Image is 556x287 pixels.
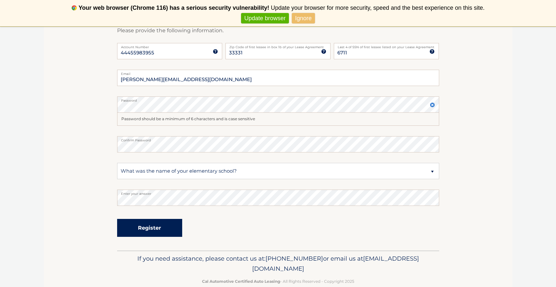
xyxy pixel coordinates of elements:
[117,26,439,35] p: Please provide the following information.
[213,49,218,54] img: tooltip.svg
[117,96,439,102] label: Password
[241,13,289,24] a: Update browser
[202,279,280,284] strong: Cal Automotive Certified Auto Leasing
[321,49,326,54] img: tooltip.svg
[117,43,222,48] label: Account Number
[117,70,439,86] input: Email
[117,219,182,237] button: Register
[271,5,484,11] span: Update your browser for more security, speed and the best experience on this site.
[225,43,331,59] input: Zip Code
[430,102,435,108] img: close.svg
[292,13,315,24] a: Ignore
[117,136,439,141] label: Confirm Password
[429,49,435,54] img: tooltip.svg
[225,43,331,48] label: Zip Code of first lessee in box 1b of your Lease Agreement
[334,43,439,48] label: Last 4 of SSN of first lessee listed on your Lease Agreement
[117,70,439,75] label: Email
[265,255,323,262] span: [PHONE_NUMBER]
[121,253,435,274] p: If you need assistance, please contact us at: or email us at
[79,5,269,11] b: Your web browser (Chrome 116) has a serious security vulnerability!
[117,43,222,59] input: Account Number
[117,113,439,126] div: Password should be a minimum of 6 characters and is case sensitive
[121,278,435,285] p: - All Rights Reserved - Copyright 2025
[334,43,439,59] input: SSN or EIN (last 4 digits only)
[117,190,439,195] label: Enter your answer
